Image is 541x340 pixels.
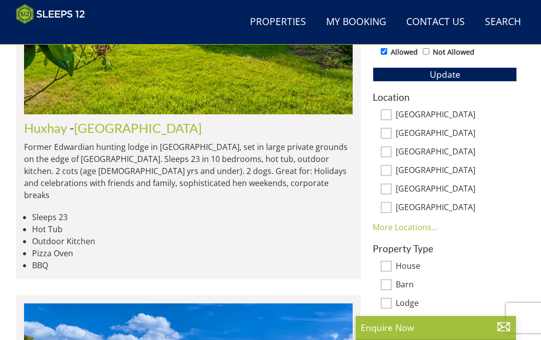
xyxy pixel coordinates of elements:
a: More Locations... [373,222,437,233]
li: Outdoor Kitchen [32,235,353,247]
h3: Property Type [373,243,517,254]
li: Pizza Oven [32,247,353,259]
label: [GEOGRAPHIC_DATA] [396,203,517,214]
a: Properties [246,11,310,34]
label: [GEOGRAPHIC_DATA] [396,147,517,158]
li: BBQ [32,259,353,271]
h3: Location [373,92,517,102]
p: Enquire Now [361,321,511,334]
li: Sleeps 23 [32,211,353,223]
label: House [396,261,517,272]
img: Sleeps 12 [16,4,85,24]
label: Not Allowed [433,47,474,58]
label: [GEOGRAPHIC_DATA] [396,184,517,195]
label: [GEOGRAPHIC_DATA] [396,110,517,121]
a: [GEOGRAPHIC_DATA] [74,120,202,135]
label: Lodge [396,298,517,309]
button: Update [373,67,517,81]
li: Hot Tub [32,223,353,235]
iframe: Customer reviews powered by Trustpilot [11,30,116,39]
label: Allowed [391,47,418,58]
span: Update [430,68,460,80]
label: [GEOGRAPHIC_DATA] [396,165,517,177]
a: My Booking [322,11,390,34]
p: Former Edwardian hunting lodge in [GEOGRAPHIC_DATA], set in large private grounds on the edge of ... [24,141,353,201]
span: - [70,120,202,135]
a: Search [481,11,525,34]
a: Huxhay [24,120,67,135]
label: [GEOGRAPHIC_DATA] [396,128,517,139]
a: Contact Us [402,11,469,34]
label: Barn [396,280,517,291]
